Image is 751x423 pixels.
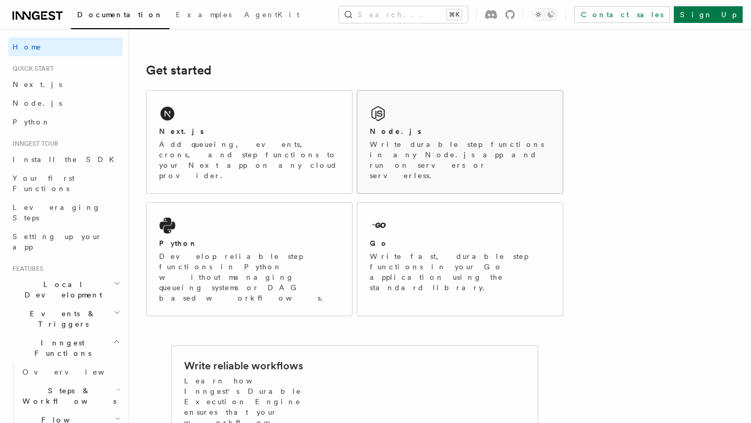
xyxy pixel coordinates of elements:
[8,150,123,169] a: Install the SDK
[8,338,113,358] span: Inngest Functions
[8,308,114,329] span: Events & Triggers
[13,155,120,164] span: Install the SDK
[8,140,58,148] span: Inngest tour
[13,80,62,89] span: Next.js
[146,63,211,78] a: Get started
[339,6,468,23] button: Search...⌘K
[146,202,353,316] a: PythonDevelop reliable step functions in Python without managing queueing systems or DAG based wo...
[8,94,123,113] a: Node.js
[22,368,130,376] span: Overview
[8,227,123,256] a: Setting up your app
[71,3,169,29] a: Documentation
[18,381,123,410] button: Steps & Workflows
[370,251,550,293] p: Write fast, durable step functions in your Go application using the standard library.
[18,363,123,381] a: Overview
[184,358,303,373] h2: Write reliable workflows
[13,99,62,107] span: Node.js
[146,90,353,194] a: Next.jsAdd queueing, events, crons, and step functions to your Next app on any cloud provider.
[447,9,462,20] kbd: ⌘K
[574,6,670,23] a: Contact sales
[13,203,101,222] span: Leveraging Steps
[13,232,102,251] span: Setting up your app
[244,10,299,19] span: AgentKit
[176,10,232,19] span: Examples
[8,75,123,94] a: Next.js
[159,238,198,248] h2: Python
[370,139,550,181] p: Write durable step functions in any Node.js app and run on servers or serverless.
[238,3,306,28] a: AgentKit
[8,65,54,73] span: Quick start
[159,251,340,303] p: Develop reliable step functions in Python without managing queueing systems or DAG based workflows.
[532,8,557,21] button: Toggle dark mode
[159,139,340,181] p: Add queueing, events, crons, and step functions to your Next app on any cloud provider.
[370,238,389,248] h2: Go
[169,3,238,28] a: Examples
[8,198,123,227] a: Leveraging Steps
[18,385,116,406] span: Steps & Workflows
[8,113,123,131] a: Python
[674,6,743,23] a: Sign Up
[8,265,43,273] span: Features
[13,42,42,52] span: Home
[8,333,123,363] button: Inngest Functions
[8,38,123,56] a: Home
[77,10,163,19] span: Documentation
[8,304,123,333] button: Events & Triggers
[357,202,563,316] a: GoWrite fast, durable step functions in your Go application using the standard library.
[8,279,114,300] span: Local Development
[13,118,51,126] span: Python
[357,90,563,194] a: Node.jsWrite durable step functions in any Node.js app and run on servers or serverless.
[159,126,204,136] h2: Next.js
[13,174,75,193] span: Your first Functions
[8,275,123,304] button: Local Development
[370,126,421,136] h2: Node.js
[8,169,123,198] a: Your first Functions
